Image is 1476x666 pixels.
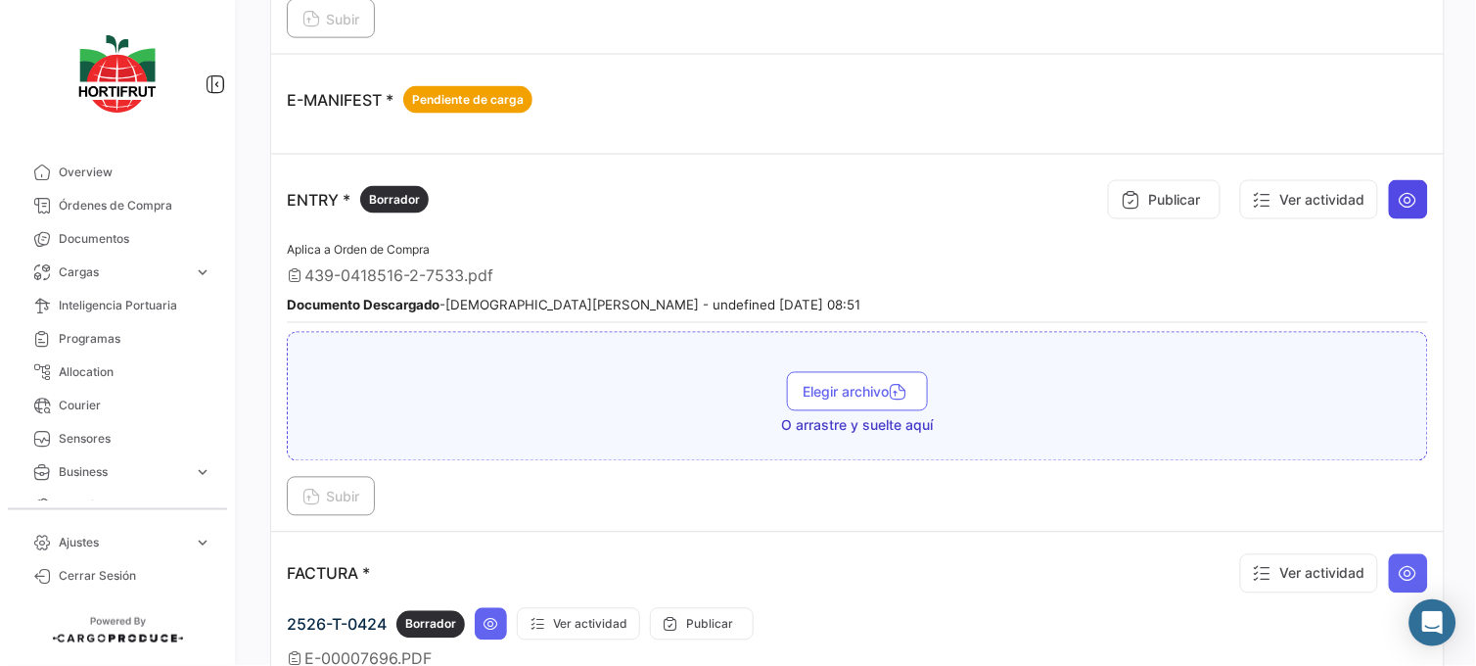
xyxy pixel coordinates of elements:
span: expand_more [194,497,211,514]
a: Inteligencia Portuaria [16,289,219,322]
span: Elegir archivo [803,384,912,401]
span: Programas [59,330,211,348]
a: Sensores [16,422,219,455]
a: Documentos [16,222,219,256]
span: Borrador [405,616,456,634]
span: Subir [302,489,359,505]
a: Courier [16,389,219,422]
span: Inteligencia Portuaria [59,297,211,314]
span: expand_more [194,463,211,481]
small: - [DEMOGRAPHIC_DATA][PERSON_NAME] - undefined [DATE] 08:51 [287,298,860,313]
b: Documento Descargado [287,298,439,313]
span: Borrador [369,191,420,209]
span: Estadísticas [59,497,186,514]
button: Ver actividad [1240,554,1378,594]
span: O arrastre y suelte aquí [782,416,934,436]
span: Cerrar Sesión [59,567,211,585]
span: Business [59,463,186,481]
span: Allocation [59,363,211,381]
a: Órdenes de Compra [16,189,219,222]
span: Órdenes de Compra [59,197,211,214]
span: 2526-T-0424 [287,615,387,635]
span: Sensores [59,430,211,448]
span: Pendiente de carga [412,91,524,109]
button: Publicar [1108,180,1221,219]
span: Ajustes [59,534,186,551]
p: FACTURA * [287,564,370,584]
span: Courier [59,397,211,414]
span: expand_more [194,534,211,551]
button: Subir [287,477,375,516]
button: Publicar [650,608,754,641]
span: 439-0418516-2-7533.pdf [304,266,493,286]
a: Allocation [16,356,219,389]
p: ENTRY * [287,186,429,214]
span: Subir [302,11,359,27]
span: Documentos [59,230,211,248]
button: Ver actividad [1240,180,1378,219]
a: Overview [16,156,219,189]
img: logo-hortifrut.svg [69,24,166,124]
span: expand_more [194,263,211,281]
div: Abrir Intercom Messenger [1409,599,1456,646]
button: Ver actividad [517,608,640,641]
span: Overview [59,164,211,181]
a: Programas [16,322,219,356]
p: E-MANIFEST * [287,86,532,114]
span: Cargas [59,263,186,281]
span: Aplica a Orden de Compra [287,242,430,257]
button: Elegir archivo [787,372,928,411]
